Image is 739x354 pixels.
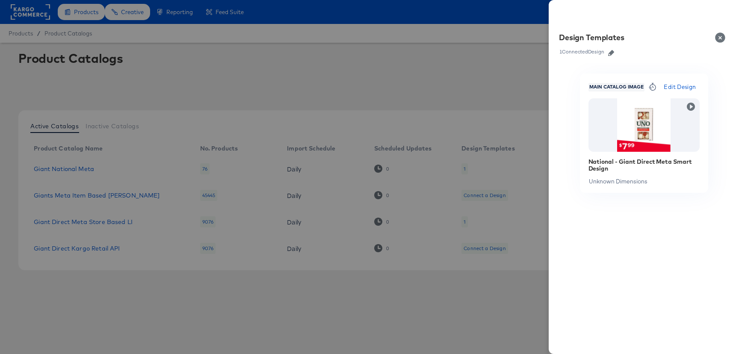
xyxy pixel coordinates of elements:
[588,178,700,184] div: Unknown Dimensions
[710,26,734,50] button: Close
[588,84,644,91] span: Main Catalog Image
[664,82,696,92] span: Edit Design
[588,158,700,172] div: National - Giant Direct Meta Smart Design
[559,49,605,55] div: 1 Connected Design
[660,82,699,92] button: Edit Design
[559,32,624,43] div: Design Templates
